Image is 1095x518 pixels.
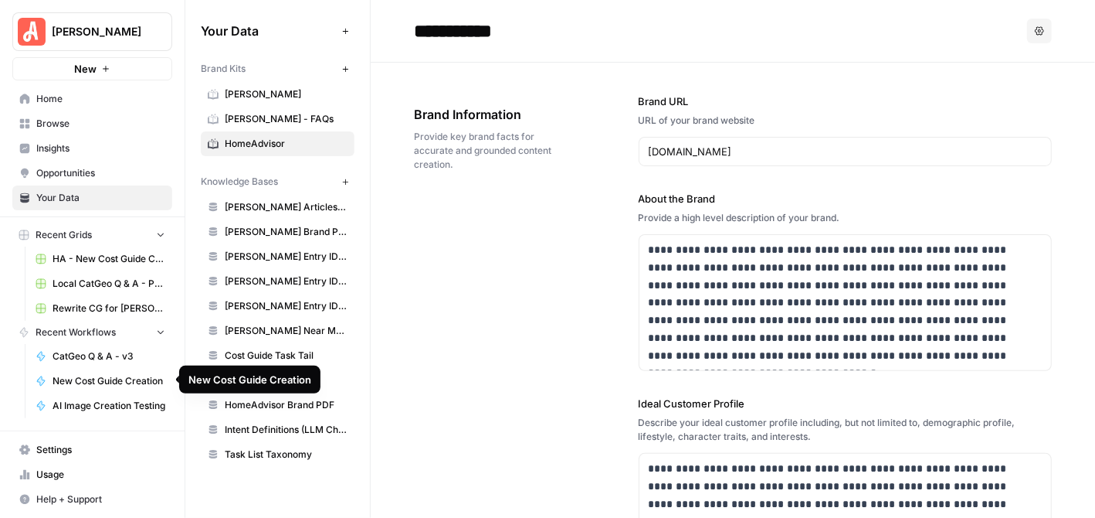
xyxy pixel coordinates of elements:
[12,186,172,210] a: Your Data
[12,57,172,80] button: New
[29,369,172,394] a: New Cost Guide Creation
[36,141,165,155] span: Insights
[225,200,347,214] span: [PERSON_NAME] Articles Sitemaps
[201,294,354,319] a: [PERSON_NAME] Entry IDs: Unified Task
[201,195,354,220] a: [PERSON_NAME] Articles Sitemaps
[12,111,172,136] a: Browse
[36,468,165,482] span: Usage
[53,374,165,388] span: New Cost Guide Creation
[12,321,172,344] button: Recent Workflows
[53,302,165,315] span: Rewrite CG for [PERSON_NAME] - Grading version Grid
[29,271,172,296] a: Local CatGeo Q & A - Pass/Fail v2 Grid
[639,396,1053,411] label: Ideal Customer Profile
[18,18,46,46] img: Angi Logo
[201,82,354,107] a: [PERSON_NAME]
[12,487,172,512] button: Help + Support
[201,319,354,343] a: [PERSON_NAME] Near Me Sitemap
[225,423,347,437] span: Intent Definitions (LLM Chatbot)
[414,130,552,172] span: Provide key brand facts for accurate and grounded content creation.
[29,394,172,418] a: AI Image Creation Testing
[29,296,172,321] a: Rewrite CG for [PERSON_NAME] - Grading version Grid
[36,492,165,506] span: Help + Support
[201,131,354,156] a: HomeAdvisor
[225,324,347,338] span: [PERSON_NAME] Near Me Sitemap
[225,448,347,462] span: Task List Taxonomy
[225,299,347,313] span: [PERSON_NAME] Entry IDs: Unified Task
[225,349,347,363] span: Cost Guide Task Tail
[36,228,92,242] span: Recent Grids
[225,250,347,264] span: [PERSON_NAME] Entry IDs: Location
[12,223,172,247] button: Recent Grids
[225,398,347,412] span: HomeAdvisor Brand PDF
[225,225,347,239] span: [PERSON_NAME] Brand PDF
[225,112,347,126] span: [PERSON_NAME] - FAQs
[12,438,172,462] a: Settings
[74,61,97,77] span: New
[201,62,246,76] span: Brand Kits
[201,393,354,417] a: HomeAdvisor Brand PDF
[53,349,165,363] span: CatGeo Q & A - v3
[201,417,354,442] a: Intent Definitions (LLM Chatbot)
[12,462,172,487] a: Usage
[29,344,172,369] a: CatGeo Q & A - v3
[414,105,552,124] span: Brand Information
[201,175,278,189] span: Knowledge Bases
[201,442,354,467] a: Task List Taxonomy
[639,211,1053,225] div: Provide a high level description of your brand.
[53,277,165,291] span: Local CatGeo Q & A - Pass/Fail v2 Grid
[36,166,165,180] span: Opportunities
[201,269,354,294] a: [PERSON_NAME] Entry IDs: Questions
[639,94,1053,109] label: Brand URL
[201,107,354,131] a: [PERSON_NAME] - FAQs
[225,137,347,151] span: HomeAdvisor
[36,325,116,339] span: Recent Workflows
[36,92,165,106] span: Home
[201,343,354,368] a: Cost Guide Task Tail
[649,144,1042,159] input: www.sundaysoccer.com
[12,161,172,186] a: Opportunities
[201,244,354,269] a: [PERSON_NAME] Entry IDs: Location
[53,399,165,413] span: AI Image Creation Testing
[639,114,1053,128] div: URL of your brand website
[52,24,145,39] span: [PERSON_NAME]
[12,12,172,51] button: Workspace: Angi
[53,252,165,266] span: HA - New Cost Guide Creation Grid
[29,247,172,271] a: HA - New Cost Guide Creation Grid
[225,87,347,101] span: [PERSON_NAME]
[188,372,311,387] div: New Cost Guide Creation
[201,220,354,244] a: [PERSON_NAME] Brand PDF
[225,274,347,288] span: [PERSON_NAME] Entry IDs: Questions
[36,443,165,457] span: Settings
[201,22,336,40] span: Your Data
[12,87,172,111] a: Home
[36,117,165,131] span: Browse
[639,416,1053,444] div: Describe your ideal customer profile including, but not limited to, demographic profile, lifestyl...
[12,136,172,161] a: Insights
[36,191,165,205] span: Your Data
[639,191,1053,206] label: About the Brand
